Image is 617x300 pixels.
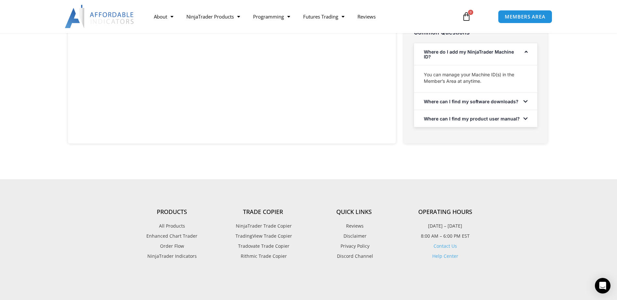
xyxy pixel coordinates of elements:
[127,208,218,216] h4: Products
[236,242,289,250] span: Tradovate Trade Copier
[424,71,528,84] p: You can manage your Machine ID(s) in the Member’s Area at anytime.
[218,242,309,250] a: Tradovate Trade Copier
[414,110,537,127] div: Where can I find my product user manual?
[234,222,292,230] span: NinjaTrader Trade Copier
[218,232,309,240] a: TradingView Trade Copier
[342,232,367,240] span: Disclaimer
[218,208,309,216] h4: Trade Copier
[234,232,292,240] span: TradingView Trade Copier
[309,242,400,250] a: Privacy Policy
[344,222,364,230] span: Reviews
[218,222,309,230] a: NinjaTrader Trade Copier
[65,5,135,28] img: LogoAI | Affordable Indicators – NinjaTrader
[127,252,218,260] a: NinjaTrader Indicators
[309,252,400,260] a: Discord Channel
[160,242,184,250] span: Order Flow
[595,278,610,294] div: Open Intercom Messenger
[424,99,518,104] a: Where can I find my software downloads?
[452,7,481,26] a: 0
[351,9,382,24] a: Reviews
[147,9,180,24] a: About
[468,10,473,15] span: 0
[147,252,197,260] span: NinjaTrader Indicators
[146,232,197,240] span: Enhanced Chart Trader
[297,9,351,24] a: Futures Trading
[424,49,514,59] a: Where do I add my NinjaTrader Machine ID?
[127,242,218,250] a: Order Flow
[414,93,537,110] div: Where can I find my software downloads?
[239,252,287,260] span: Rithmic Trade Copier
[400,208,491,216] h4: Operating Hours
[147,9,454,24] nav: Menu
[218,252,309,260] a: Rithmic Trade Copier
[247,9,297,24] a: Programming
[127,232,218,240] a: Enhanced Chart Trader
[127,222,218,230] a: All Products
[309,208,400,216] h4: Quick Links
[335,252,373,260] span: Discord Channel
[339,242,369,250] span: Privacy Policy
[498,10,552,23] a: MEMBERS AREA
[432,253,458,259] a: Help Center
[309,232,400,240] a: Disclaimer
[180,9,247,24] a: NinjaTrader Products
[505,14,545,19] span: MEMBERS AREA
[424,116,520,121] a: Where can I find my product user manual?
[400,232,491,240] p: 8:00 AM – 6:00 PM EST
[159,222,185,230] span: All Products
[414,65,537,93] div: Where do I add my NinjaTrader Machine ID?
[414,43,537,65] div: Where do I add my NinjaTrader Machine ID?
[309,222,400,230] a: Reviews
[400,222,491,230] p: [DATE] – [DATE]
[434,243,457,249] a: Contact Us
